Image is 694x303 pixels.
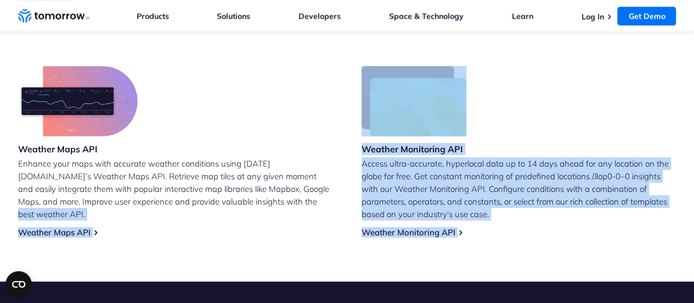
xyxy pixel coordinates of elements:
[137,11,169,21] a: Products
[617,7,676,25] a: Get Demo
[512,11,533,21] a: Learn
[362,157,676,221] p: Access ultra-accurate, hyperlocal data up to 14 days ahead for any location on the globe for free...
[581,12,603,21] a: Log In
[18,8,89,24] a: Home link
[389,11,464,21] a: Space & Technology
[18,157,333,221] p: Enhance your maps with accurate weather conditions using [DATE][DOMAIN_NAME]’s Weather Maps API. ...
[18,227,91,238] a: Weather Maps API
[5,271,32,298] button: Open CMP widget
[217,11,250,21] a: Solutions
[362,143,467,155] h3: Weather Monitoring API
[298,11,341,21] a: Developers
[362,227,455,238] a: Weather Monitoring API
[18,143,138,155] h3: Weather Maps API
